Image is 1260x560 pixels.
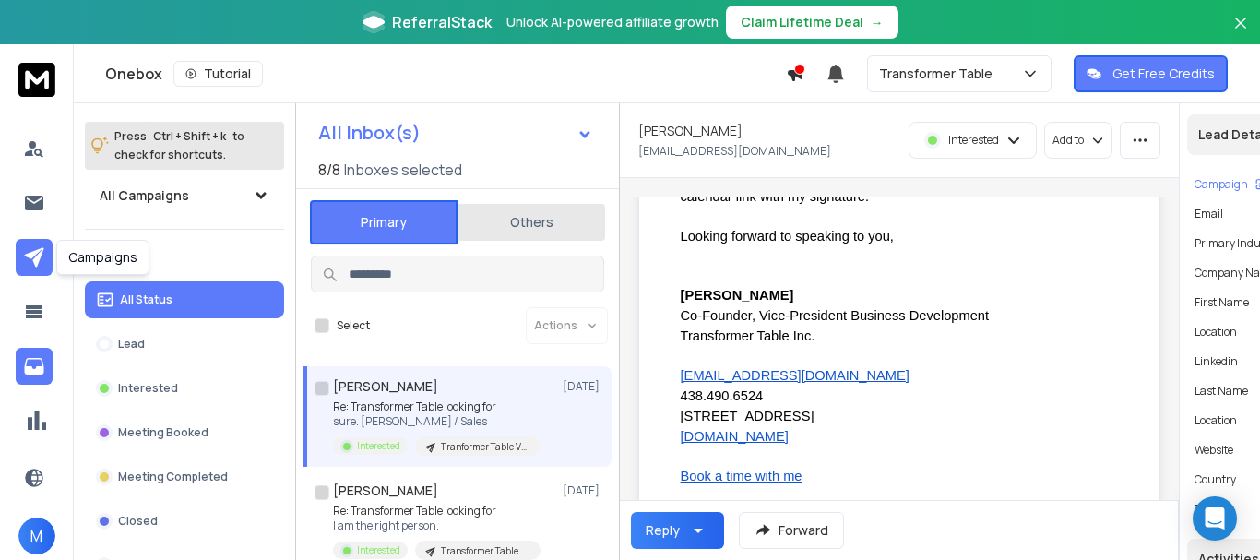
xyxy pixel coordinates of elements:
[441,544,529,558] p: Transformer Table Hooker Domain
[85,459,284,495] button: Meeting Completed
[638,122,743,140] h1: [PERSON_NAME]
[333,504,541,518] p: Re: Transformer Table looking for
[1195,354,1238,369] p: linkedin
[879,65,1000,83] p: Transformer Table
[638,144,831,159] p: [EMAIL_ADDRESS][DOMAIN_NAME]
[1195,207,1223,221] p: Email
[871,13,884,31] span: →
[948,133,999,148] p: Interested
[357,543,400,557] p: Interested
[114,127,244,164] p: Press to check for shortcuts.
[506,13,719,31] p: Unlock AI-powered affiliate growth
[105,61,786,87] div: Onebox
[118,381,178,396] p: Interested
[392,11,492,33] span: ReferralStack
[1195,472,1236,487] p: Country
[1229,11,1253,55] button: Close banner
[56,240,149,275] div: Campaigns
[681,328,815,343] span: Transformer Table Inc.
[1195,177,1248,192] p: Campaign
[681,308,990,323] span: Co-Founder, Vice-President Business Development
[18,518,55,554] button: M
[726,6,898,39] button: Claim Lifetime Deal→
[85,326,284,363] button: Lead
[1195,443,1233,458] p: website
[120,292,172,307] p: All Status
[1074,55,1228,92] button: Get Free Credits
[1195,384,1248,399] p: Last Name
[333,482,438,500] h1: [PERSON_NAME]
[333,518,541,533] p: I am the right person.
[1193,496,1237,541] div: Open Intercom Messenger
[1195,295,1249,310] p: First Name
[681,469,802,483] a: Book a time with me
[681,229,894,244] span: Looking forward to speaking to you,
[631,512,724,549] button: Reply
[85,177,284,214] button: All Campaigns
[563,483,604,498] p: [DATE]
[150,125,229,147] span: Ctrl + Shift + k
[85,414,284,451] button: Meeting Booked
[646,521,680,540] div: Reply
[318,124,421,142] h1: All Inbox(s)
[739,512,844,549] button: Forward
[333,377,438,396] h1: [PERSON_NAME]
[118,470,228,484] p: Meeting Completed
[681,368,909,383] a: [EMAIL_ADDRESS][DOMAIN_NAME]
[1052,133,1084,148] p: Add to
[1195,413,1237,428] p: Location
[681,288,794,303] strong: [PERSON_NAME]
[458,202,605,243] button: Others
[681,409,814,423] span: [STREET_ADDRESS]
[441,440,529,454] p: Tranformer Table V2 People
[1195,325,1237,340] p: location
[681,388,764,403] span: 438.490.6524
[85,370,284,407] button: Interested
[333,399,541,414] p: Re: Transformer Table looking for
[681,429,789,444] a: [DOMAIN_NAME]
[118,337,145,351] p: Lead
[85,503,284,540] button: Closed
[333,414,541,429] p: sure. [PERSON_NAME] / Sales
[318,159,340,181] span: 8 / 8
[344,159,462,181] h3: Inboxes selected
[357,439,400,453] p: Interested
[1112,65,1215,83] p: Get Free Credits
[85,281,284,318] button: All Status
[337,318,370,333] label: Select
[118,514,158,529] p: Closed
[118,425,208,440] p: Meeting Booked
[85,244,284,270] h3: Filters
[563,379,604,394] p: [DATE]
[173,61,263,87] button: Tutorial
[310,200,458,244] button: Primary
[303,114,608,151] button: All Inbox(s)
[100,186,189,205] h1: All Campaigns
